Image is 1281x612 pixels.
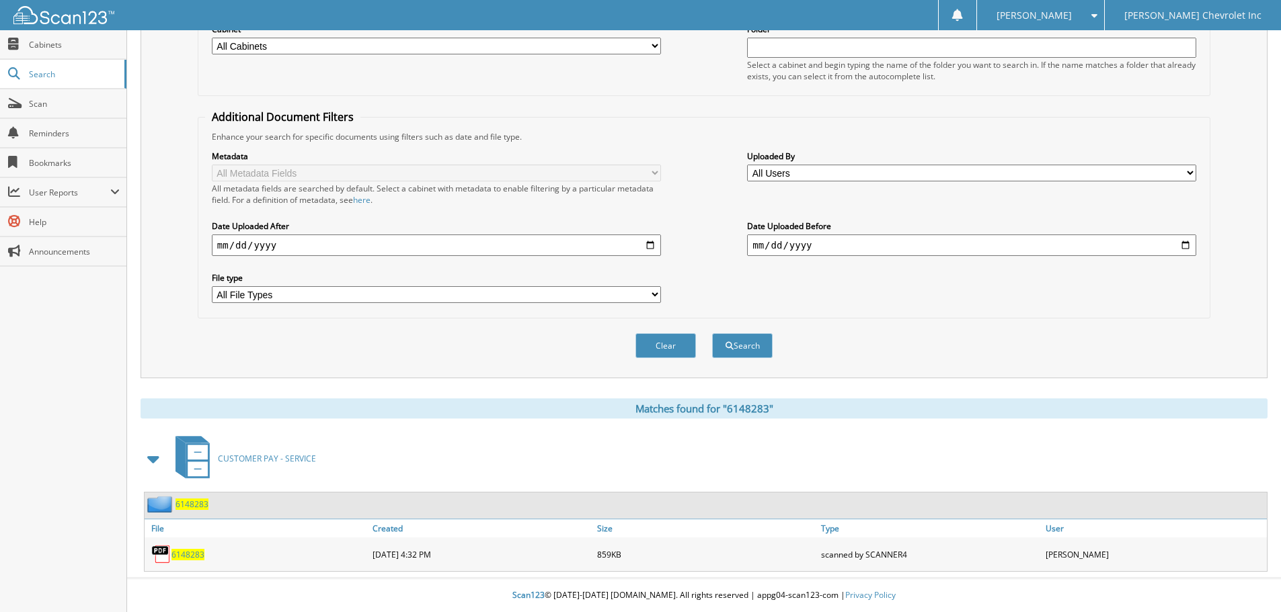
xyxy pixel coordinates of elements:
span: Bookmarks [29,157,120,169]
legend: Additional Document Filters [205,110,360,124]
div: [DATE] 4:32 PM [369,541,594,568]
span: Scan [29,98,120,110]
input: start [212,234,661,256]
span: Scan123 [512,589,545,601]
a: here [353,194,371,206]
span: Search [29,69,118,80]
div: 859KB [594,541,818,568]
a: 6148283 [176,498,208,510]
img: folder2.png [147,496,176,513]
span: Reminders [29,128,120,139]
div: Enhance your search for specific documents using filters such as date and file type. [205,131,1203,142]
button: Clear [635,333,696,358]
span: CUSTOMER PAY - SERVICE [218,453,316,464]
a: Created [369,519,594,537]
iframe: Chat Widget [1214,548,1281,612]
input: end [747,234,1196,256]
a: CUSTOMER PAY - SERVICE [167,432,316,485]
span: [PERSON_NAME] [997,11,1072,19]
span: [PERSON_NAME] Chevrolet Inc [1124,11,1261,19]
div: Matches found for "6148283" [141,398,1268,419]
span: Announcements [29,246,120,257]
label: Uploaded By [747,150,1196,162]
span: Help [29,216,120,228]
div: [PERSON_NAME] [1042,541,1267,568]
label: Metadata [212,150,661,162]
label: File type [212,272,661,283]
div: © [DATE]-[DATE] [DOMAIN_NAME]. All rights reserved | appg04-scan123-com | [127,579,1281,612]
a: Size [594,519,818,537]
img: scan123-logo-white.svg [13,6,114,24]
a: User [1042,519,1267,537]
a: File [145,519,369,537]
div: All metadata fields are searched by default. Select a cabinet with metadata to enable filtering b... [212,183,661,206]
a: Privacy Policy [845,589,896,601]
div: Select a cabinet and begin typing the name of the folder you want to search in. If the name match... [747,59,1196,82]
label: Date Uploaded After [212,220,661,232]
span: User Reports [29,187,110,198]
img: PDF.png [151,544,171,564]
div: scanned by SCANNER4 [818,541,1042,568]
a: Type [818,519,1042,537]
span: Cabinets [29,39,120,50]
a: 6148283 [171,549,204,560]
button: Search [712,333,773,358]
label: Date Uploaded Before [747,220,1196,232]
